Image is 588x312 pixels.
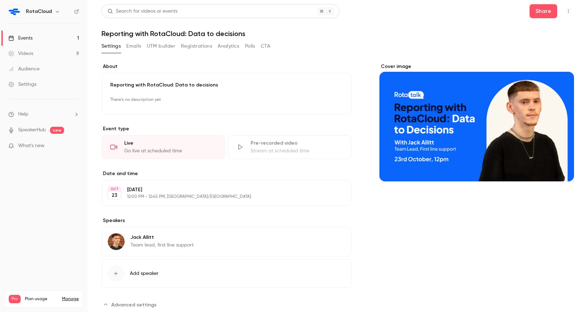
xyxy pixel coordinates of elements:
p: Event type [101,125,351,132]
div: Pre-recorded videoStream at scheduled time [228,135,351,159]
div: LiveGo live at scheduled time [101,135,225,159]
img: RotaCloud [9,6,20,17]
button: Polls [245,41,255,52]
h1: Reporting with RotaCloud: Data to decisions [101,29,574,38]
button: Add speaker [101,259,351,288]
a: Manage [62,296,79,302]
div: Live [124,140,216,147]
button: Registrations [181,41,212,52]
p: 12:00 PM - 12:45 PM, [GEOGRAPHIC_DATA]/[GEOGRAPHIC_DATA] [127,194,314,200]
div: Stream at scheduled time [251,147,343,154]
div: Pre-recorded video [251,140,343,147]
label: Speakers [101,217,351,224]
section: Cover image [379,63,574,181]
iframe: Noticeable Trigger [71,143,79,149]
p: Reporting with RotaCloud: Data to decisions [110,82,343,89]
div: Go live at scheduled time [124,147,216,154]
div: Search for videos or events [107,8,177,15]
div: Settings [8,81,36,88]
span: Help [18,111,28,118]
div: Events [8,35,33,42]
li: help-dropdown-opener [8,111,79,118]
span: What's new [18,142,44,150]
div: OCT [108,187,121,192]
span: Advanced settings [111,301,156,308]
button: Analytics [218,41,239,52]
button: Settings [101,41,121,52]
p: [DATE] [127,186,314,193]
div: Jack AllittJack AllittTeam lead, first line support [101,227,351,256]
p: Team lead, first line support [131,242,194,249]
label: About [101,63,351,70]
button: Emails [126,41,141,52]
label: Date and time [101,170,351,177]
div: Audience [8,65,40,72]
span: new [50,127,64,134]
button: Advanced settings [101,299,161,310]
p: 23 [112,192,117,199]
label: Cover image [379,63,574,70]
p: There's no description yet [110,94,343,105]
a: SpeakerHub [18,126,46,134]
span: Pro [9,295,21,303]
button: UTM builder [147,41,175,52]
button: Share [530,4,557,18]
h6: RotaCloud [26,8,52,15]
span: Plan usage [25,296,58,302]
button: CTA [261,41,270,52]
img: Jack Allitt [108,233,125,250]
div: Videos [8,50,33,57]
span: Add speaker [130,270,159,277]
p: Jack Allitt [131,234,194,241]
